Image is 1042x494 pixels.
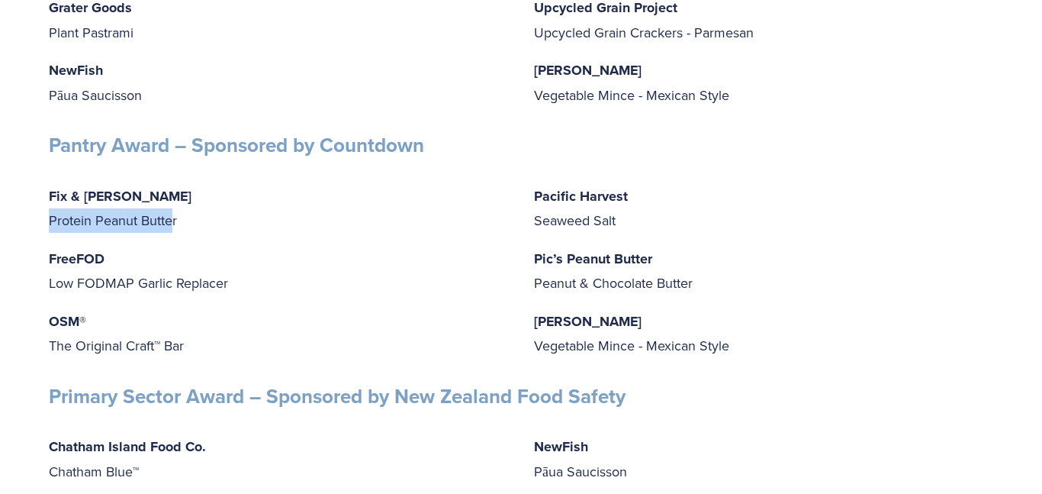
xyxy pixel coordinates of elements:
p: Pāua Saucisson [534,434,993,483]
strong: FreeFOD [49,249,105,269]
strong: Pic’s Peanut Butter [534,249,652,269]
strong: Primary Sector Award – Sponsored by New Zealand Food Safety [49,382,626,411]
strong: Pacific Harvest [534,186,628,206]
strong: Fix & [PERSON_NAME] [49,186,191,206]
strong: [PERSON_NAME] [534,312,642,331]
p: Protein Peanut Butter [49,184,508,233]
p: Pāua Saucisson [49,58,508,107]
p: Seaweed Salt [534,184,993,233]
strong: NewFish [534,437,588,457]
p: Low FODMAP Garlic Replacer [49,247,508,295]
p: Peanut & Chocolate Butter [534,247,993,295]
strong: NewFish [49,60,103,80]
strong: [PERSON_NAME] [534,60,642,80]
p: Vegetable Mince - Mexican Style [534,309,993,358]
p: The Original Craft™ Bar [49,309,508,358]
p: Vegetable Mince - Mexican Style [534,58,993,107]
strong: OSM® [49,312,86,331]
p: Chatham Blue™ [49,434,508,483]
strong: Chatham Island Food Co. [49,437,206,457]
strong: Pantry Award – Sponsored by Countdown [49,131,424,160]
